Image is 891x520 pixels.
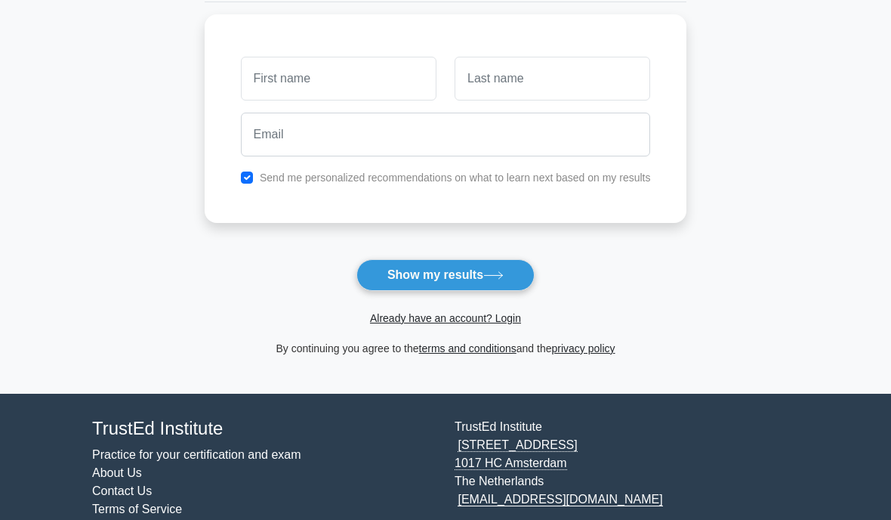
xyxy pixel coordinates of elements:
input: Email [241,113,651,156]
a: Practice for your certification and exam [92,448,301,461]
a: Terms of Service [92,503,182,515]
input: First name [241,57,436,101]
div: By continuing you agree to the and the [196,339,696,357]
h4: TrustEd Institute [92,418,436,440]
a: terms and conditions [419,342,516,354]
button: Show my results [356,259,535,291]
a: About Us [92,466,142,479]
a: privacy policy [552,342,615,354]
input: Last name [455,57,650,101]
a: Already have an account? Login [370,312,521,324]
a: Contact Us [92,484,152,497]
label: Send me personalized recommendations on what to learn next based on my results [260,172,651,184]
